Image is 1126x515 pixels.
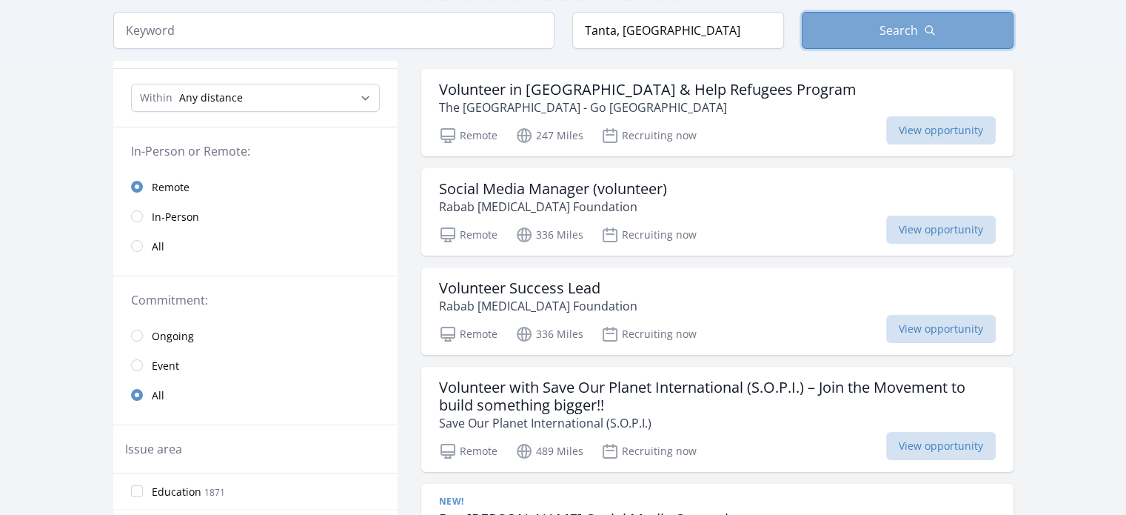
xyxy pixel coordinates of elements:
[152,388,164,403] span: All
[515,226,583,244] p: 336 Miles
[439,414,996,432] p: Save Our Planet International (S.O.P.I.)
[439,81,857,99] h3: Volunteer in [GEOGRAPHIC_DATA] & Help Refugees Program
[439,442,497,460] p: Remote
[131,291,380,309] legend: Commitment:
[439,297,637,315] p: Rabab [MEDICAL_DATA] Foundation
[601,127,697,144] p: Recruiting now
[886,315,996,343] span: View opportunity
[439,180,667,198] h3: Social Media Manager (volunteer)
[601,226,697,244] p: Recruiting now
[152,180,190,195] span: Remote
[886,116,996,144] span: View opportunity
[439,379,996,414] h3: Volunteer with Save Our Planet International (S.O.P.I.) – Join the Movement to build something bi...
[131,84,380,112] select: Search Radius
[113,172,398,202] a: Remote
[879,21,918,39] span: Search
[113,380,398,410] a: All
[421,168,1013,256] a: Social Media Manager (volunteer) Rabab [MEDICAL_DATA] Foundation Remote 336 Miles Recruiting now ...
[572,12,784,49] input: Location
[439,198,667,216] p: Rabab [MEDICAL_DATA] Foundation
[886,216,996,244] span: View opportunity
[601,442,697,460] p: Recruiting now
[152,329,194,344] span: Ongoing
[131,485,143,497] input: Education 1871
[131,142,380,160] legend: In-Person or Remote:
[421,367,1013,472] a: Volunteer with Save Our Planet International (S.O.P.I.) – Join the Movement to build something bi...
[439,226,497,244] p: Remote
[113,231,398,261] a: All
[802,12,1013,49] button: Search
[421,69,1013,156] a: Volunteer in [GEOGRAPHIC_DATA] & Help Refugees Program The [GEOGRAPHIC_DATA] - Go [GEOGRAPHIC_DAT...
[439,127,497,144] p: Remote
[113,202,398,231] a: In-Person
[515,127,583,144] p: 247 Miles
[113,12,554,49] input: Keyword
[439,325,497,343] p: Remote
[439,279,637,297] h3: Volunteer Success Lead
[152,485,201,499] span: Education
[439,99,857,116] p: The [GEOGRAPHIC_DATA] - Go [GEOGRAPHIC_DATA]
[515,325,583,343] p: 336 Miles
[152,210,199,225] span: In-Person
[152,359,179,373] span: Event
[421,268,1013,355] a: Volunteer Success Lead Rabab [MEDICAL_DATA] Foundation Remote 336 Miles Recruiting now View oppor...
[601,325,697,343] p: Recruiting now
[886,432,996,460] span: View opportunity
[439,496,464,508] span: New!
[515,442,583,460] p: 489 Miles
[113,321,398,350] a: Ongoing
[125,440,182,458] legend: Issue area
[113,350,398,380] a: Event
[152,239,164,254] span: All
[204,486,225,499] span: 1871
